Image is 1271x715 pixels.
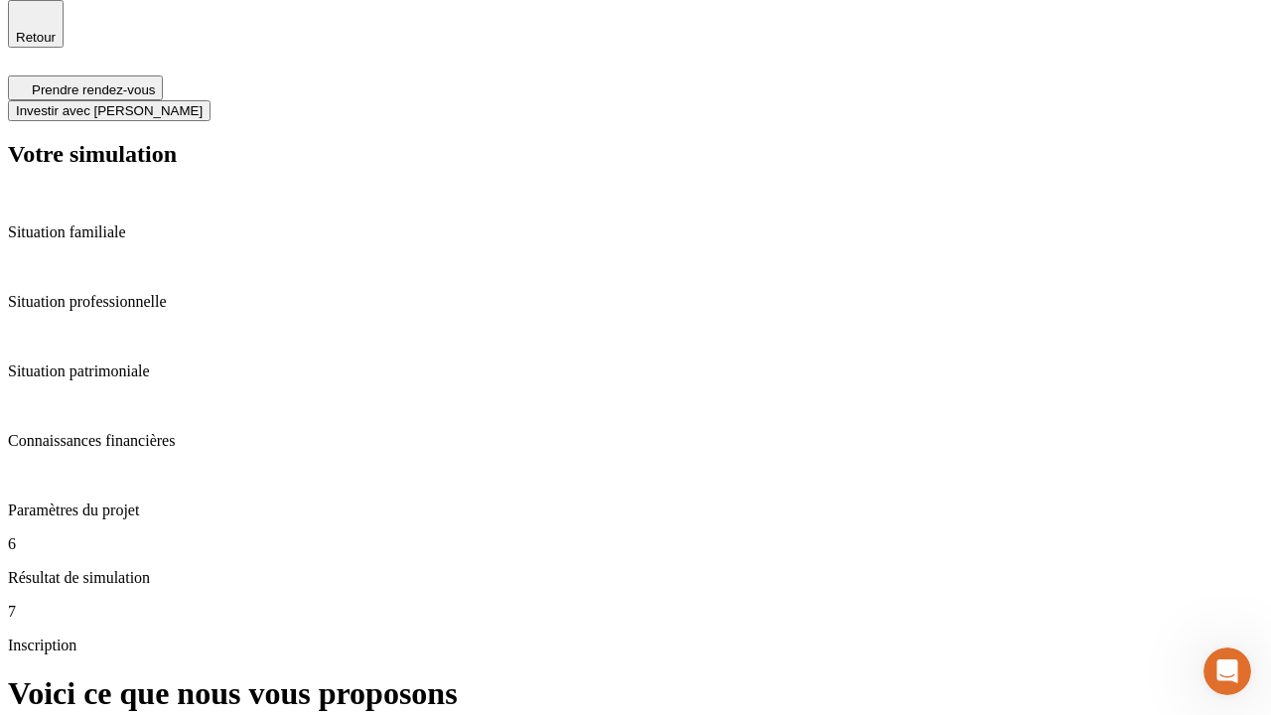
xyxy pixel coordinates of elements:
p: Paramètres du projet [8,501,1263,519]
p: Situation patrimoniale [8,362,1263,380]
p: Inscription [8,637,1263,654]
h2: Votre simulation [8,141,1263,168]
p: 7 [8,603,1263,621]
p: Situation professionnelle [8,293,1263,311]
p: 6 [8,535,1263,553]
span: Investir avec [PERSON_NAME] [16,103,203,118]
p: Situation familiale [8,223,1263,241]
button: Prendre rendez-vous [8,75,163,100]
p: Connaissances financières [8,432,1263,450]
p: Résultat de simulation [8,569,1263,587]
span: Prendre rendez-vous [32,82,155,97]
iframe: Intercom live chat [1203,647,1251,695]
span: Retour [16,30,56,45]
button: Investir avec [PERSON_NAME] [8,100,211,121]
h1: Voici ce que nous vous proposons [8,675,1263,712]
